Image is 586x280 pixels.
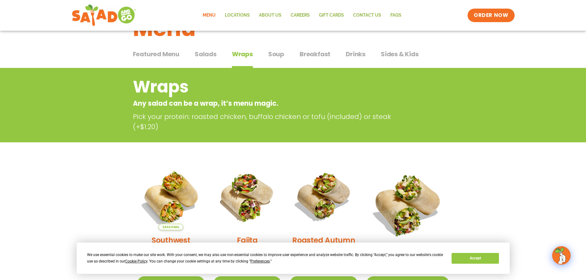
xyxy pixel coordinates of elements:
a: Locations [220,8,254,22]
span: Wraps [232,49,253,59]
span: Featured Menu [133,49,179,59]
a: GIFT CARDS [314,8,349,22]
a: FAQs [386,8,406,22]
a: About Us [254,8,286,22]
span: Soup [268,49,284,59]
img: Product photo for Southwest Harvest Wrap [138,163,205,230]
span: Seasonal [158,224,183,230]
img: Product photo for Roasted Autumn Wrap [290,163,357,230]
span: Cookie Policy [125,259,147,263]
img: Product photo for Fajita Wrap [214,163,281,230]
a: Menu [198,8,220,22]
div: Tabbed content [133,47,453,68]
button: Accept [452,253,499,264]
p: Any salad can be a wrap, it’s menu magic. [133,98,404,108]
h2: Southwest Harvest Wrap [138,235,205,256]
img: wpChatIcon [553,247,570,264]
div: We use essential cookies to make our site work. With your consent, we may also use non-essential ... [87,252,444,265]
h2: Fajita [237,235,258,246]
h2: Wraps [133,74,404,99]
span: ORDER NOW [474,12,508,19]
img: Product photo for BBQ Ranch Wrap [367,163,449,245]
a: Contact Us [349,8,386,22]
p: Pick your protein: roasted chicken, buffalo chicken or tofu (included) or steak (+$1.20) [133,112,407,132]
div: Cookie Consent Prompt [77,243,510,274]
span: Preferences [250,259,270,263]
span: Sides & Kids [381,49,419,59]
span: Drinks [346,49,365,59]
h2: Roasted Autumn [292,235,355,246]
span: Salads [195,49,217,59]
img: new-SAG-logo-768×292 [72,3,137,28]
span: Breakfast [300,49,330,59]
a: ORDER NOW [468,9,514,22]
a: Careers [286,8,314,22]
nav: Menu [198,8,406,22]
